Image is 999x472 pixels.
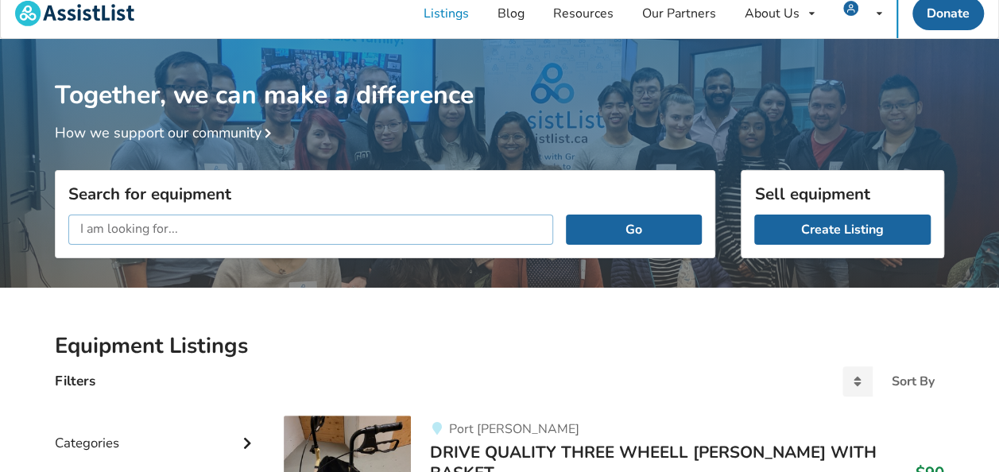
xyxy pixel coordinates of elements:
h1: Together, we can make a difference [55,39,944,111]
div: Categories [55,403,258,459]
a: Create Listing [754,215,931,245]
h3: Sell equipment [754,184,931,204]
input: I am looking for... [68,215,553,245]
h4: Filters [55,372,95,390]
img: assistlist-logo [15,1,134,26]
div: About Us [745,7,800,20]
img: user icon [843,1,858,16]
h3: Search for equipment [68,184,702,204]
a: How we support our community [55,123,277,142]
button: Go [566,215,702,245]
h2: Equipment Listings [55,332,944,360]
div: Sort By [892,375,935,388]
span: Port [PERSON_NAME] [448,420,579,438]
